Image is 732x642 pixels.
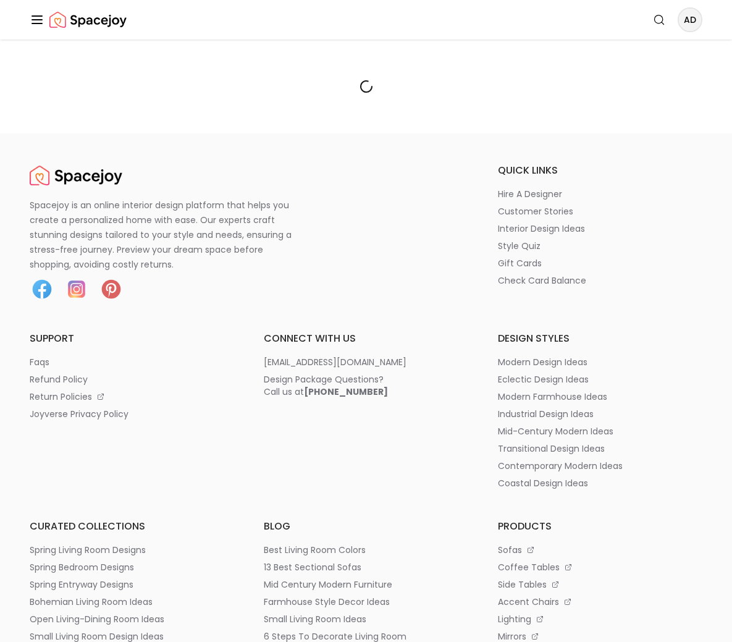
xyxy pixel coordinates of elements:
[99,277,124,302] img: Pinterest icon
[498,240,702,252] a: style quiz
[498,222,585,235] p: interior design ideas
[30,544,234,556] a: spring living room designs
[304,386,388,398] b: [PHONE_NUMBER]
[30,356,49,368] p: faqs
[498,222,702,235] a: interior design ideas
[264,544,366,556] p: best living room colors
[498,205,702,218] a: customer stories
[264,331,468,346] h6: connect with us
[498,391,702,403] a: modern farmhouse ideas
[679,9,701,31] span: AD
[498,373,589,386] p: eclectic design ideas
[30,578,234,591] a: spring entryway designs
[30,578,133,591] p: spring entryway designs
[30,331,234,346] h6: support
[498,240,541,252] p: style quiz
[30,596,153,608] p: bohemian living room ideas
[498,477,588,489] p: coastal design ideas
[498,544,522,556] p: sofas
[498,274,586,287] p: check card balance
[498,460,623,472] p: contemporary modern ideas
[498,205,573,218] p: customer stories
[264,561,468,573] a: 13 best sectional sofas
[264,613,366,625] p: small living room ideas
[498,408,594,420] p: industrial design ideas
[498,425,613,437] p: mid-century modern ideas
[498,613,702,625] a: lighting
[498,596,702,608] a: accent chairs
[30,596,234,608] a: bohemian living room ideas
[498,188,702,200] a: hire a designer
[30,613,164,625] p: open living-dining room ideas
[30,408,234,420] a: joyverse privacy policy
[498,257,702,269] a: gift cards
[264,373,468,398] a: Design Package Questions?Call us at[PHONE_NUMBER]
[264,356,468,368] a: [EMAIL_ADDRESS][DOMAIN_NAME]
[64,277,89,302] img: Instagram icon
[30,391,234,403] a: return policies
[498,188,562,200] p: hire a designer
[30,561,234,573] a: spring bedroom designs
[498,373,702,386] a: eclectic design ideas
[498,561,560,573] p: coffee tables
[49,7,127,32] img: Spacejoy Logo
[264,596,468,608] a: farmhouse style decor ideas
[30,544,146,556] p: spring living room designs
[498,391,607,403] p: modern farmhouse ideas
[30,613,234,625] a: open living-dining room ideas
[498,442,605,455] p: transitional design ideas
[264,373,388,398] div: Design Package Questions? Call us at
[498,331,702,346] h6: design styles
[498,578,547,591] p: side tables
[264,561,361,573] p: 13 best sectional sofas
[264,578,392,591] p: mid century modern furniture
[30,277,54,302] img: Facebook icon
[498,613,531,625] p: lighting
[498,425,702,437] a: mid-century modern ideas
[498,578,702,591] a: side tables
[30,373,234,386] a: refund policy
[30,519,234,534] h6: curated collections
[498,477,702,489] a: coastal design ideas
[498,163,702,178] h6: quick links
[49,7,127,32] a: Spacejoy
[30,356,234,368] a: faqs
[498,356,702,368] a: modern design ideas
[264,578,468,591] a: mid century modern furniture
[498,408,702,420] a: industrial design ideas
[30,561,134,573] p: spring bedroom designs
[498,544,702,556] a: sofas
[678,7,702,32] button: AD
[498,460,702,472] a: contemporary modern ideas
[264,519,468,534] h6: blog
[30,163,122,188] img: Spacejoy Logo
[498,442,702,455] a: transitional design ideas
[30,163,122,188] a: Spacejoy
[264,596,390,608] p: farmhouse style decor ideas
[30,391,92,403] p: return policies
[30,198,306,272] p: Spacejoy is an online interior design platform that helps you create a personalized home with eas...
[498,596,559,608] p: accent chairs
[264,613,468,625] a: small living room ideas
[498,356,587,368] p: modern design ideas
[264,544,468,556] a: best living room colors
[30,408,128,420] p: joyverse privacy policy
[264,356,406,368] p: [EMAIL_ADDRESS][DOMAIN_NAME]
[498,274,702,287] a: check card balance
[498,257,542,269] p: gift cards
[498,561,702,573] a: coffee tables
[498,519,702,534] h6: products
[30,373,88,386] p: refund policy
